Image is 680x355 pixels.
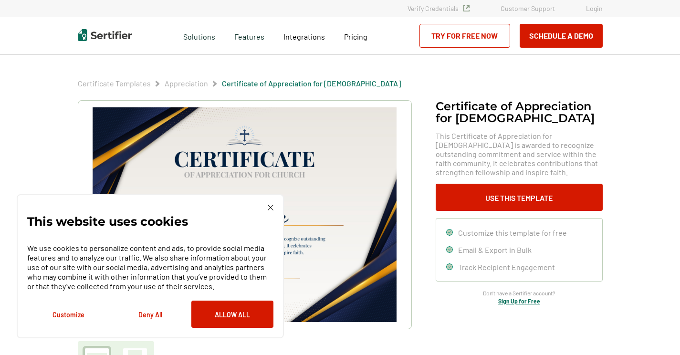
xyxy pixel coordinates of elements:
[93,107,396,322] img: Certificate of Appreciation for Church​
[586,4,603,12] a: Login
[183,30,215,42] span: Solutions
[283,30,325,42] a: Integrations
[344,32,367,41] span: Pricing
[520,24,603,48] button: Schedule a Demo
[436,100,603,124] h1: Certificate of Appreciation for [DEMOGRAPHIC_DATA]​
[436,184,603,211] button: Use This Template
[458,262,555,271] span: Track Recipient Engagement
[268,205,273,210] img: Cookie Popup Close
[234,30,264,42] span: Features
[501,4,555,12] a: Customer Support
[27,217,188,226] p: This website uses cookies
[458,245,532,254] span: Email & Export in Bulk
[109,301,191,328] button: Deny All
[27,301,109,328] button: Customize
[419,24,510,48] a: Try for Free Now
[222,79,401,88] a: Certificate of Appreciation for [DEMOGRAPHIC_DATA]​
[78,29,132,41] img: Sertifier | Digital Credentialing Platform
[78,79,151,88] a: Certificate Templates
[27,243,273,291] p: We use cookies to personalize content and ads, to provide social media features and to analyze ou...
[344,30,367,42] a: Pricing
[463,5,470,11] img: Verified
[408,4,470,12] a: Verify Credentials
[483,289,555,298] span: Don’t have a Sertifier account?
[498,298,540,304] a: Sign Up for Free
[632,309,680,355] iframe: Chat Widget
[191,301,273,328] button: Allow All
[283,32,325,41] span: Integrations
[78,79,401,88] div: Breadcrumb
[436,131,603,177] span: This Certificate of Appreciation for [DEMOGRAPHIC_DATA] is awarded to recognize outstanding commi...
[165,79,208,88] a: Appreciation
[458,228,567,237] span: Customize this template for free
